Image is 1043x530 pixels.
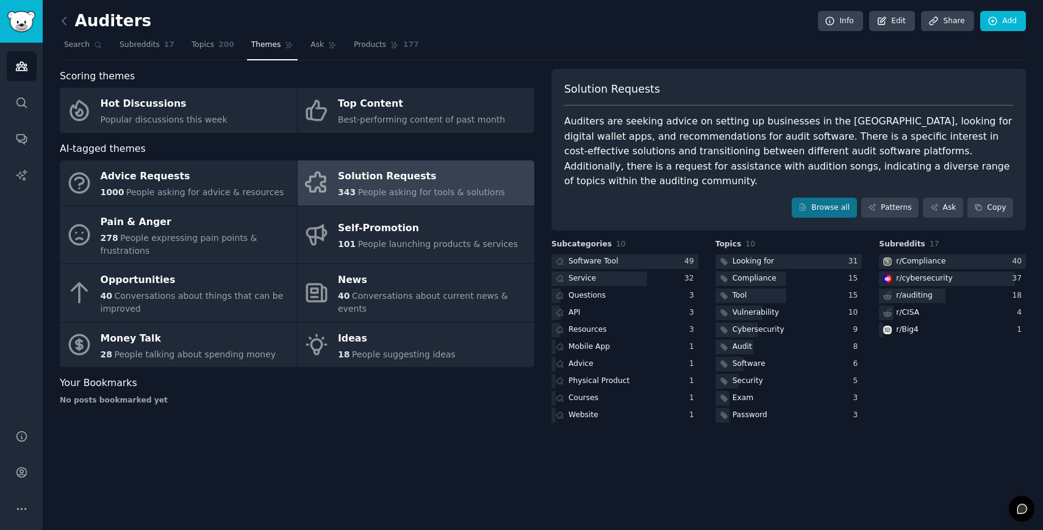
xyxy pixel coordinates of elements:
[733,324,784,335] div: Cybersecurity
[792,198,857,218] a: Browse all
[879,306,1026,321] a: r/CISA4
[848,273,862,284] div: 15
[568,307,580,318] div: API
[848,290,862,301] div: 15
[879,254,1026,270] a: Compliancer/Compliance40
[564,114,1013,189] div: Auditers are seeking advice on setting up businesses in the [GEOGRAPHIC_DATA], looking for digita...
[715,340,862,355] a: Audit8
[1017,324,1026,335] div: 1
[60,264,297,322] a: Opportunities40Conversations about things that can be improved
[733,359,765,370] div: Software
[733,342,752,353] div: Audit
[715,254,862,270] a: Looking for31
[101,349,112,359] span: 28
[861,198,919,218] a: Patterns
[684,273,698,284] div: 32
[564,82,660,97] span: Solution Requests
[745,240,755,248] span: 10
[879,323,1026,338] a: Big4r/Big41
[689,376,698,387] div: 1
[551,374,698,389] a: Physical Product1
[338,329,456,348] div: Ideas
[338,167,505,187] div: Solution Requests
[689,290,698,301] div: 3
[879,239,925,250] span: Subreddits
[568,376,629,387] div: Physical Product
[715,239,742,250] span: Topics
[101,291,112,301] span: 40
[306,35,341,60] a: Ask
[120,40,160,51] span: Subreddits
[164,40,174,51] span: 17
[715,323,862,338] a: Cybersecurity9
[689,410,698,421] div: 1
[101,233,257,256] span: People expressing pain points & frustrations
[733,290,747,301] div: Tool
[101,115,228,124] span: Popular discussions this week
[310,40,324,51] span: Ask
[967,198,1013,218] button: Copy
[923,198,963,218] a: Ask
[60,160,297,206] a: Advice Requests1000People asking for advice & resources
[733,393,753,404] div: Exam
[218,40,234,51] span: 200
[684,256,698,267] div: 49
[298,160,535,206] a: Solution Requests343People asking for tools & solutions
[352,349,456,359] span: People suggesting ideas
[247,35,298,60] a: Themes
[60,323,297,368] a: Money Talk28People talking about spending money
[64,40,90,51] span: Search
[60,141,146,157] span: AI-tagged themes
[298,206,535,264] a: Self-Promotion101People launching products & services
[60,35,107,60] a: Search
[980,11,1026,32] a: Add
[568,410,598,421] div: Website
[848,307,862,318] div: 10
[616,240,626,248] span: 10
[689,324,698,335] div: 3
[338,95,505,114] div: Top Content
[853,376,862,387] div: 5
[568,359,593,370] div: Advice
[896,307,919,318] div: r/ CISA
[551,288,698,304] a: Questions3
[733,273,776,284] div: Compliance
[298,88,535,133] a: Top ContentBest-performing content of past month
[715,271,862,287] a: Compliance15
[896,256,945,267] div: r/ Compliance
[715,357,862,372] a: Software6
[551,271,698,287] a: Service32
[7,11,35,32] img: GummySearch logo
[1017,307,1026,318] div: 4
[883,257,892,266] img: Compliance
[715,306,862,321] a: Vulnerability10
[338,271,528,290] div: News
[896,290,932,301] div: r/ auditing
[60,12,151,31] h2: Auditers
[896,324,919,335] div: r/ Big4
[568,342,610,353] div: Mobile App
[568,393,598,404] div: Courses
[689,359,698,370] div: 1
[853,324,862,335] div: 9
[568,273,596,284] div: Service
[921,11,973,32] a: Share
[60,69,135,84] span: Scoring themes
[853,410,862,421] div: 3
[354,40,386,51] span: Products
[853,359,862,370] div: 6
[689,393,698,404] div: 1
[883,326,892,334] img: Big4
[114,349,276,359] span: People talking about spending money
[192,40,214,51] span: Topics
[689,307,698,318] div: 3
[101,271,291,290] div: Opportunities
[338,187,356,197] span: 343
[848,256,862,267] div: 31
[733,256,774,267] div: Looking for
[689,342,698,353] div: 1
[338,115,505,124] span: Best-performing content of past month
[126,187,284,197] span: People asking for advice & resources
[733,307,780,318] div: Vulnerability
[715,408,862,423] a: Password3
